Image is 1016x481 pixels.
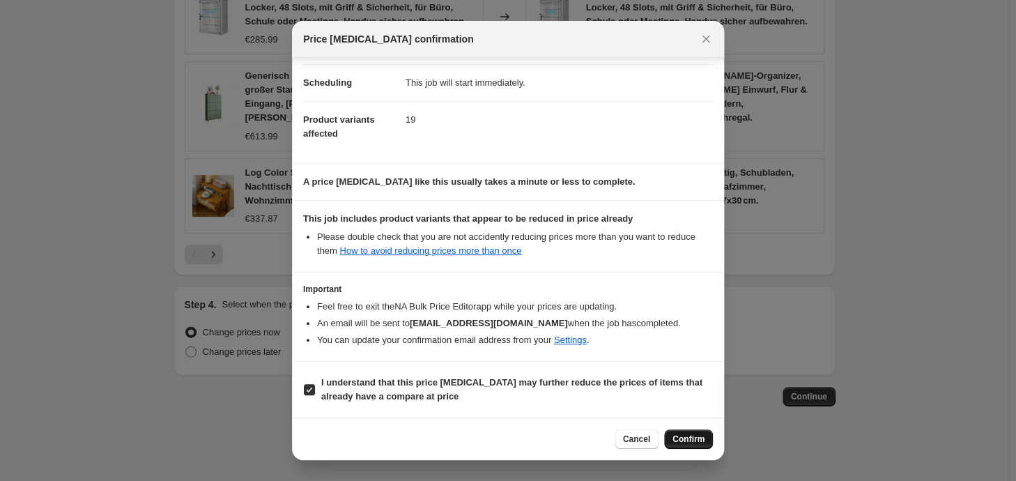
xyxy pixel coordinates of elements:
button: Cancel [615,429,659,449]
b: A price [MEDICAL_DATA] like this usually takes a minute or less to complete. [303,176,636,187]
a: Settings [554,335,587,345]
li: You can update your confirmation email address from your . [317,333,713,347]
span: Price [MEDICAL_DATA] confirmation [303,32,474,46]
button: Confirm [664,429,713,449]
li: Feel free to exit the NA Bulk Price Editor app while your prices are updating. [317,300,713,314]
button: Close [696,29,716,49]
dd: 19 [406,101,713,138]
h3: Important [303,284,713,295]
span: Scheduling [303,77,352,88]
li: Please double check that you are not accidently reducing prices more than you want to reduce them [317,230,713,258]
b: [EMAIL_ADDRESS][DOMAIN_NAME] [410,318,568,328]
li: An email will be sent to when the job has completed . [317,316,713,330]
a: How to avoid reducing prices more than once [340,245,522,256]
span: Product variants affected [303,114,375,139]
span: Confirm [672,434,705,445]
b: This job includes product variants that appear to be reduced in price already [303,213,633,224]
b: I understand that this price [MEDICAL_DATA] may further reduce the prices of items that already h... [321,377,702,402]
dd: This job will start immediately. [406,64,713,101]
span: Cancel [623,434,650,445]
